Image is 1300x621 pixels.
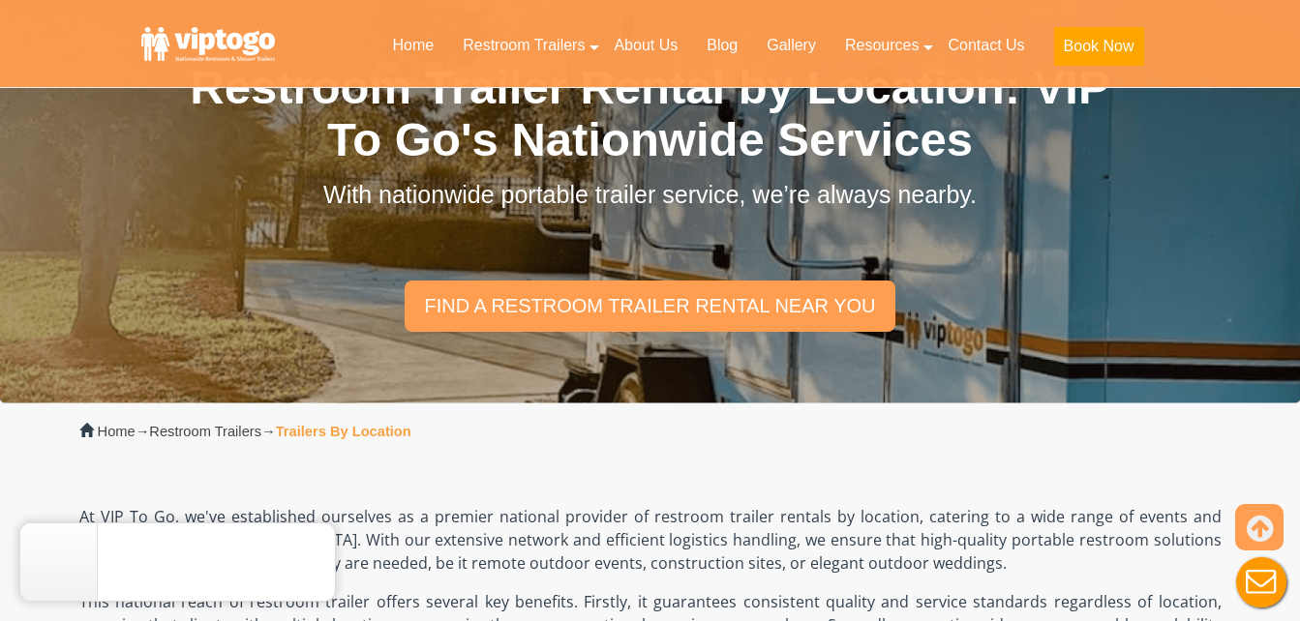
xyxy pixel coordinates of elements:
[149,424,261,439] a: Restroom Trailers
[1054,27,1144,66] button: Book Now
[1223,544,1300,621] button: Live Chat
[692,24,752,67] a: Blog
[1040,24,1159,77] a: Book Now
[190,61,1109,165] span: Restroom Trailer Rental by Location: VIP To Go's Nationwide Services
[405,281,894,331] a: find a restroom trailer rental near you
[448,24,599,67] a: Restroom Trailers
[276,424,411,439] strong: Trailers By Location
[323,181,977,208] span: With nationwide portable trailer service, we’re always nearby.
[599,24,692,67] a: About Us
[79,505,1222,575] p: At VIP To Go, we've established ourselves as a premier national provider of restroom trailer rent...
[831,24,933,67] a: Resources
[98,424,411,439] span: → →
[378,24,448,67] a: Home
[752,24,831,67] a: Gallery
[98,424,136,439] a: Home
[933,24,1039,67] a: Contact Us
